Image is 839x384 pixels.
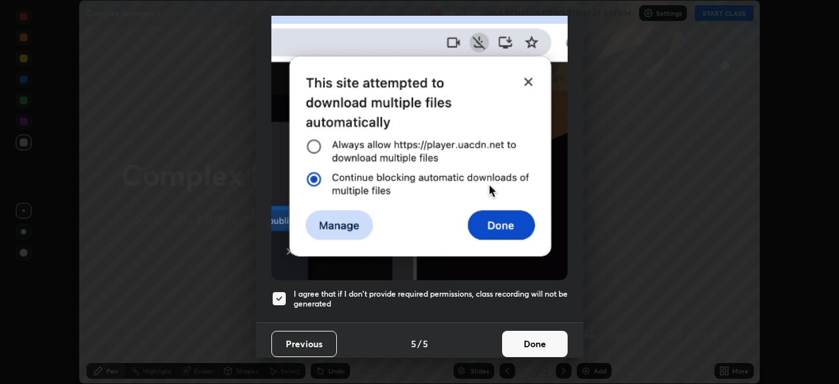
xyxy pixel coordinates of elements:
h4: / [418,337,421,351]
h4: 5 [411,337,416,351]
h4: 5 [423,337,428,351]
button: Done [502,331,568,357]
button: Previous [271,331,337,357]
h5: I agree that if I don't provide required permissions, class recording will not be generated [294,289,568,309]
